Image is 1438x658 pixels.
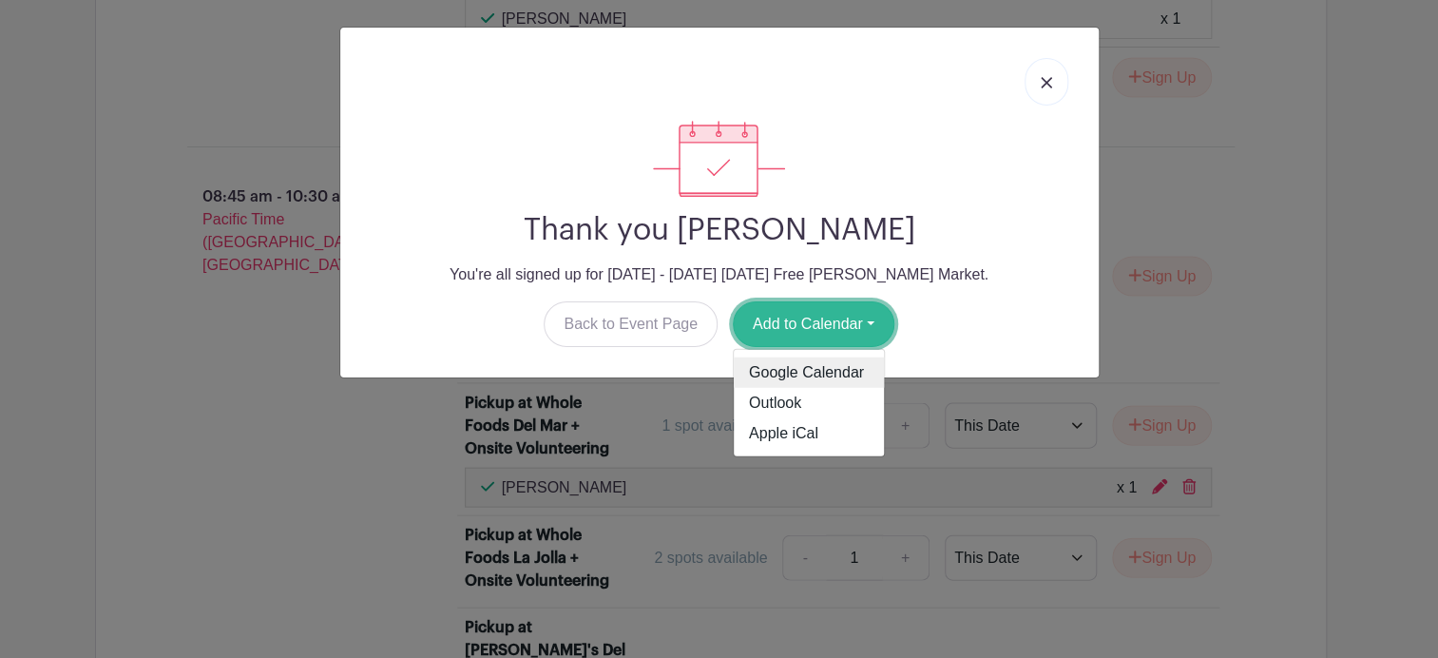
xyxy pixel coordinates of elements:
button: Add to Calendar [733,301,894,347]
img: close_button-5f87c8562297e5c2d7936805f587ecaba9071eb48480494691a3f1689db116b3.svg [1041,77,1052,88]
a: Outlook [734,388,884,418]
p: You're all signed up for [DATE] - [DATE] [DATE] Free [PERSON_NAME] Market. [355,263,1083,286]
h2: Thank you [PERSON_NAME] [355,212,1083,248]
a: Google Calendar [734,358,884,388]
img: signup_complete-c468d5dda3e2740ee63a24cb0ba0d3ce5d8a4ecd24259e683200fb1569d990c8.svg [653,121,784,197]
a: Back to Event Page [544,301,718,347]
a: Apple iCal [734,418,884,449]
